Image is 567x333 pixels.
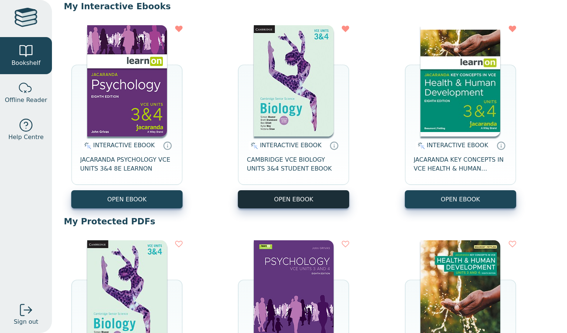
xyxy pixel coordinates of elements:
span: INTERACTIVE EBOOK [260,142,321,149]
span: JACARANDA KEY CONCEPTS IN VCE HEALTH & HUMAN DEVELOPMENT UNITS 3&4 LEARNON EBOOK 8E [414,155,507,173]
img: 4bb61bf8-509a-4e9e-bd77-88deacee2c2e.jpg [87,25,167,136]
a: Interactive eBooks are accessed online via the publisher’s portal. They contain interactive resou... [496,141,505,150]
img: 6e390be0-4093-ea11-a992-0272d098c78b.jpg [254,25,334,136]
span: JACARANDA PSYCHOLOGY VCE UNITS 3&4 8E LEARNON [80,155,174,173]
span: Offline Reader [5,96,47,105]
span: Help Centre [8,133,43,142]
p: My Interactive Ebooks [64,1,555,12]
button: OPEN EBOOK [405,190,516,208]
span: INTERACTIVE EBOOK [427,142,488,149]
img: interactive.svg [416,141,425,150]
span: Sign out [14,317,38,326]
img: interactive.svg [249,141,258,150]
span: INTERACTIVE EBOOK [93,142,155,149]
span: CAMBRIDGE VCE BIOLOGY UNITS 3&4 STUDENT EBOOK [247,155,340,173]
img: e003a821-2442-436b-92bb-da2395357dfc.jpg [420,25,500,136]
a: Interactive eBooks are accessed online via the publisher’s portal. They contain interactive resou... [163,141,172,150]
p: My Protected PDFs [64,216,555,227]
button: OPEN EBOOK [71,190,183,208]
button: OPEN EBOOK [238,190,349,208]
img: interactive.svg [82,141,91,150]
span: Bookshelf [12,59,40,67]
a: Interactive eBooks are accessed online via the publisher’s portal. They contain interactive resou... [330,141,338,150]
